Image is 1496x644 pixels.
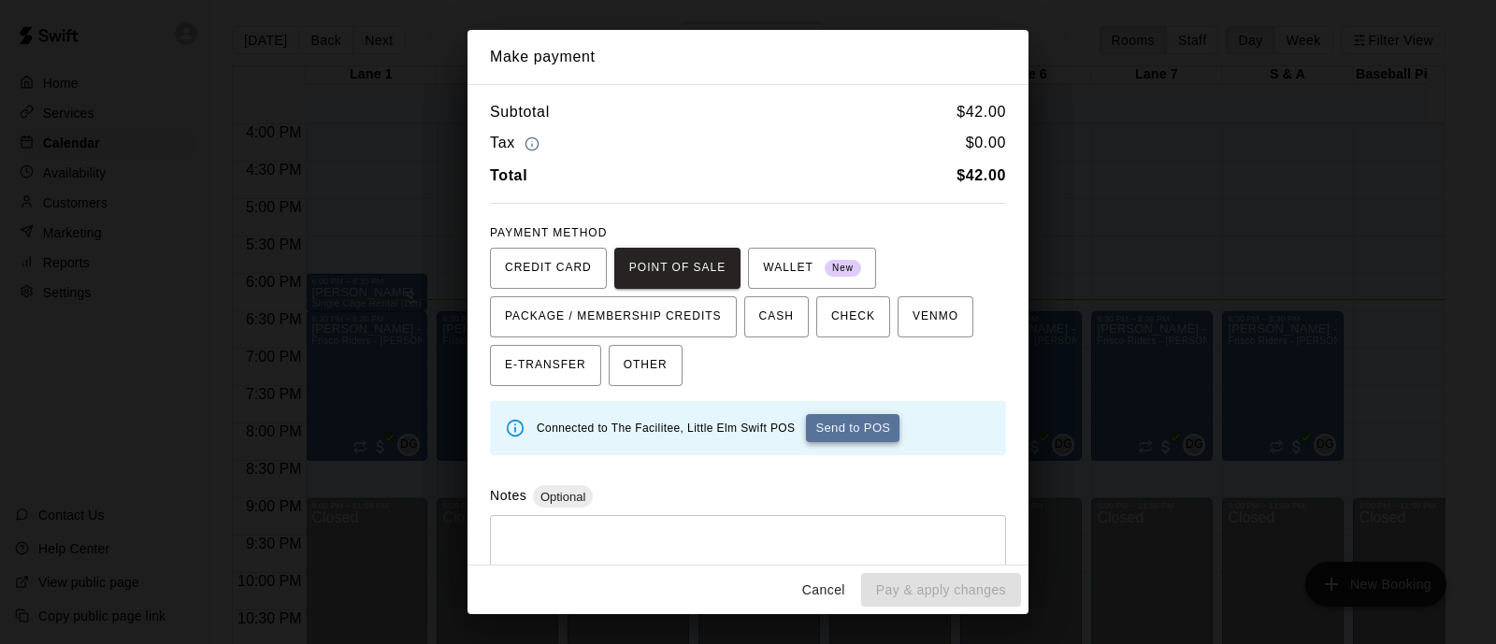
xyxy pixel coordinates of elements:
button: Send to POS [806,414,899,442]
b: $ 42.00 [957,167,1006,183]
span: PAYMENT METHOD [490,226,607,239]
span: CHECK [831,302,875,332]
button: Cancel [794,573,854,608]
span: POINT OF SALE [629,253,726,283]
h6: Tax [490,131,544,156]
button: PACKAGE / MEMBERSHIP CREDITS [490,296,737,337]
button: POINT OF SALE [614,248,741,289]
h2: Make payment [467,30,1028,84]
button: E-TRANSFER [490,345,601,386]
button: OTHER [609,345,683,386]
span: E-TRANSFER [505,351,586,380]
span: VENMO [913,302,958,332]
span: WALLET [763,253,861,283]
button: CASH [744,296,809,337]
span: New [825,256,861,281]
h6: Subtotal [490,100,550,124]
h6: $ 42.00 [957,100,1006,124]
span: PACKAGE / MEMBERSHIP CREDITS [505,302,722,332]
h6: $ 0.00 [966,131,1006,156]
button: WALLET New [748,248,876,289]
span: OTHER [624,351,668,380]
button: CREDIT CARD [490,248,607,289]
span: Connected to The Facilitee, Little Elm Swift POS [537,422,795,435]
b: Total [490,167,527,183]
label: Notes [490,488,526,503]
button: VENMO [898,296,973,337]
span: Optional [533,490,593,504]
button: CHECK [816,296,890,337]
span: CASH [759,302,794,332]
span: CREDIT CARD [505,253,592,283]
